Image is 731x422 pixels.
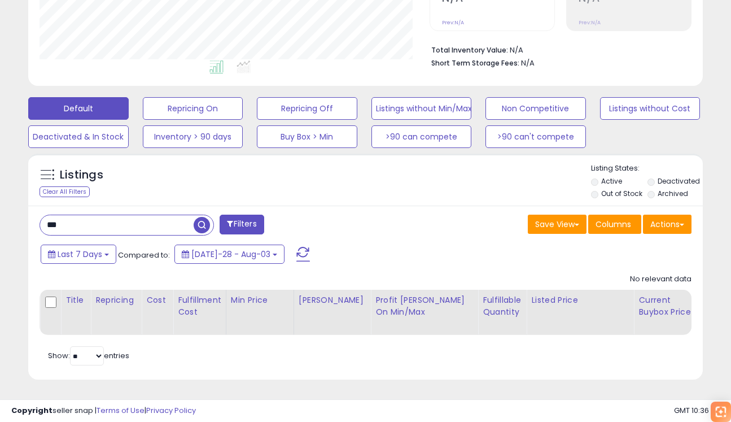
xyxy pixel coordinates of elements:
div: Title [65,294,86,306]
b: Short Term Storage Fees: [431,58,519,68]
button: Listings without Min/Max [371,97,472,120]
div: [PERSON_NAME] [299,294,366,306]
button: Actions [643,215,691,234]
div: Clear All Filters [40,186,90,197]
button: Last 7 Days [41,245,116,264]
span: 2025-08-12 10:36 GMT [674,405,720,416]
button: Repricing On [143,97,243,120]
div: Cost [146,294,168,306]
button: Listings without Cost [600,97,701,120]
h5: Listings [60,167,103,183]
div: No relevant data [630,274,691,285]
span: Show: entries [48,350,129,361]
button: >90 can compete [371,125,472,148]
div: Fulfillable Quantity [483,294,522,318]
small: Prev: N/A [442,19,464,26]
button: >90 can't compete [485,125,586,148]
button: [DATE]-28 - Aug-03 [174,245,284,264]
li: N/A [431,42,683,56]
p: Listing States: [591,163,703,174]
div: Listed Price [531,294,629,306]
button: Default [28,97,129,120]
th: The percentage added to the cost of goods (COGS) that forms the calculator for Min & Max prices. [371,290,478,335]
span: Last 7 Days [58,249,102,260]
button: Inventory > 90 days [143,125,243,148]
div: Fulfillment Cost [178,294,221,318]
div: seller snap | | [11,406,196,416]
button: Filters [220,215,264,234]
a: Privacy Policy [146,405,196,416]
button: Deactivated & In Stock [28,125,129,148]
span: Compared to: [118,250,170,260]
button: Columns [588,215,641,234]
strong: Copyright [11,405,52,416]
div: Current Buybox Price [638,294,697,318]
button: Non Competitive [485,97,586,120]
div: Repricing [95,294,137,306]
span: [DATE]-28 - Aug-03 [191,249,270,260]
span: Columns [596,219,631,230]
b: Total Inventory Value: [431,45,508,55]
button: Repricing Off [257,97,357,120]
label: Deactivated [658,176,700,186]
small: Prev: N/A [579,19,601,26]
button: Save View [528,215,586,234]
span: N/A [521,58,535,68]
div: Min Price [231,294,289,306]
label: Active [601,176,622,186]
label: Archived [658,189,688,198]
div: Profit [PERSON_NAME] on Min/Max [375,294,473,318]
label: Out of Stock [601,189,642,198]
button: Buy Box > Min [257,125,357,148]
a: Terms of Use [97,405,145,416]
